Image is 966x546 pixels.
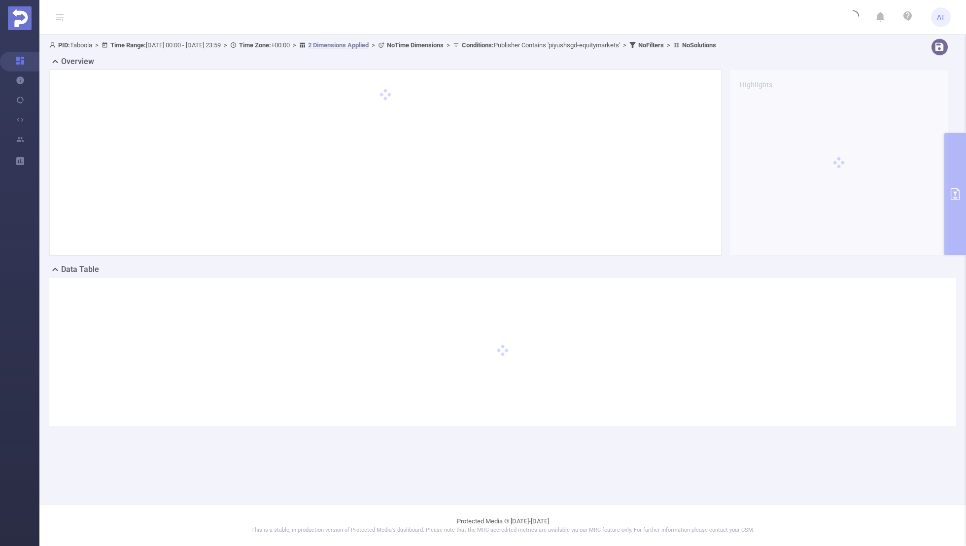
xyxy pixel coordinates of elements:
img: Protected Media [8,6,32,30]
p: This is a stable, in production version of Protected Media's dashboard. Please note that the MRC ... [64,526,941,535]
b: Time Range: [110,41,146,49]
span: > [620,41,629,49]
i: icon: loading [847,10,859,24]
span: > [221,41,230,49]
span: > [444,41,453,49]
u: 2 Dimensions Applied [308,41,369,49]
span: > [369,41,378,49]
b: No Filters [638,41,664,49]
span: Publisher Contains 'piyushsgd-equitymarkets' [462,41,620,49]
span: > [92,41,102,49]
b: PID: [58,41,70,49]
span: > [664,41,673,49]
b: Time Zone: [239,41,271,49]
h2: Data Table [61,264,99,275]
i: icon: user [49,42,58,48]
span: Taboola [DATE] 00:00 - [DATE] 23:59 +00:00 [49,41,716,49]
span: AT [937,7,945,27]
b: Conditions : [462,41,494,49]
b: No Solutions [682,41,716,49]
footer: Protected Media © [DATE]-[DATE] [39,504,966,546]
b: No Time Dimensions [387,41,444,49]
span: > [290,41,299,49]
h2: Overview [61,56,94,68]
